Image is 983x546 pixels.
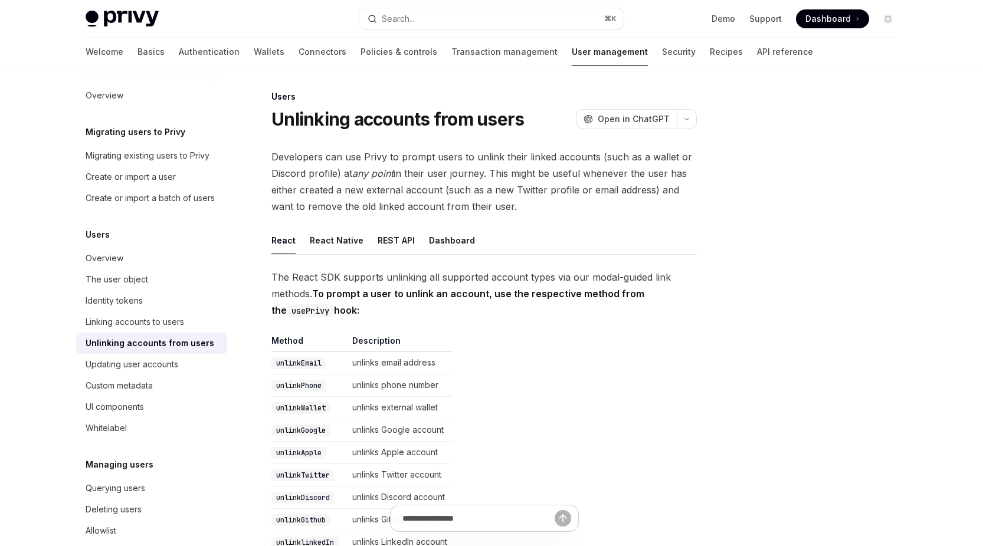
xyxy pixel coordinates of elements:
div: Linking accounts to users [86,315,184,329]
a: Create or import a user [76,166,227,188]
a: Welcome [86,38,123,66]
button: REST API [378,226,415,254]
h1: Unlinking accounts from users [271,108,524,130]
a: Basics [137,38,165,66]
span: Developers can use Privy to prompt users to unlink their linked accounts (such as a wallet or Dis... [271,149,697,215]
td: unlinks Google account [348,419,452,442]
span: Open in ChatGPT [598,113,670,125]
div: Identity tokens [86,294,143,308]
div: Search... [382,12,415,26]
a: Unlinking accounts from users [76,333,227,354]
a: Policies & controls [361,38,437,66]
div: Allowlist [86,524,116,538]
code: unlinkDiscord [271,492,335,504]
div: Create or import a batch of users [86,191,215,205]
button: Search...⌘K [359,8,624,29]
td: unlinks Apple account [348,442,452,464]
a: The user object [76,269,227,290]
a: Security [662,38,696,66]
img: light logo [86,11,159,27]
div: Querying users [86,481,145,495]
a: Recipes [710,38,743,66]
td: unlinks Twitter account [348,464,452,486]
a: Linking accounts to users [76,311,227,333]
span: The React SDK supports unlinking all supported account types via our modal-guided link methods. [271,269,697,318]
a: Create or import a batch of users [76,188,227,209]
code: usePrivy [287,304,334,317]
button: Dashboard [429,226,475,254]
h5: Managing users [86,458,153,472]
th: Method [271,335,348,352]
div: Updating user accounts [86,357,178,371]
a: Authentication [179,38,240,66]
a: API reference [757,38,813,66]
a: User management [572,38,648,66]
a: Transaction management [451,38,558,66]
h5: Migrating users to Privy [86,125,185,139]
a: Querying users [76,478,227,499]
a: Demo [712,13,735,25]
button: Send message [555,510,571,527]
button: React Native [310,226,363,254]
div: UI components [86,400,144,414]
a: Deleting users [76,499,227,520]
div: Whitelabel [86,421,127,435]
div: Overview [86,88,123,103]
div: Deleting users [86,502,142,517]
a: Overview [76,85,227,106]
span: Dashboard [805,13,851,25]
div: The user object [86,272,148,287]
th: Description [348,335,452,352]
a: Dashboard [796,9,869,28]
a: Allowlist [76,520,227,541]
a: Connectors [299,38,346,66]
div: Custom metadata [86,379,153,393]
div: Users [271,91,697,103]
a: UI components [76,396,227,417]
td: unlinks phone number [348,374,452,397]
em: any point [352,167,394,179]
a: Updating user accounts [76,354,227,375]
strong: To prompt a user to unlink an account, use the respective method from the hook: [271,288,644,316]
button: Open in ChatGPT [576,109,677,129]
td: unlinks email address [348,352,452,374]
a: Custom metadata [76,375,227,396]
code: unlinkGoogle [271,425,330,436]
a: Overview [76,248,227,269]
td: unlinks external wallet [348,397,452,419]
code: unlinkWallet [271,402,330,414]
span: ⌘ K [604,14,617,24]
a: Migrating existing users to Privy [76,145,227,166]
a: Identity tokens [76,290,227,311]
div: Unlinking accounts from users [86,336,214,350]
code: unlinkApple [271,447,326,459]
button: React [271,226,296,254]
div: Overview [86,251,123,265]
a: Support [749,13,782,25]
button: Toggle dark mode [879,9,897,28]
a: Wallets [254,38,284,66]
code: unlinkTwitter [271,469,335,481]
div: Migrating existing users to Privy [86,149,209,163]
h5: Users [86,228,110,242]
code: unlinkPhone [271,380,326,392]
code: unlinkEmail [271,357,326,369]
td: unlinks Discord account [348,486,452,509]
a: Whitelabel [76,417,227,439]
div: Create or import a user [86,170,176,184]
